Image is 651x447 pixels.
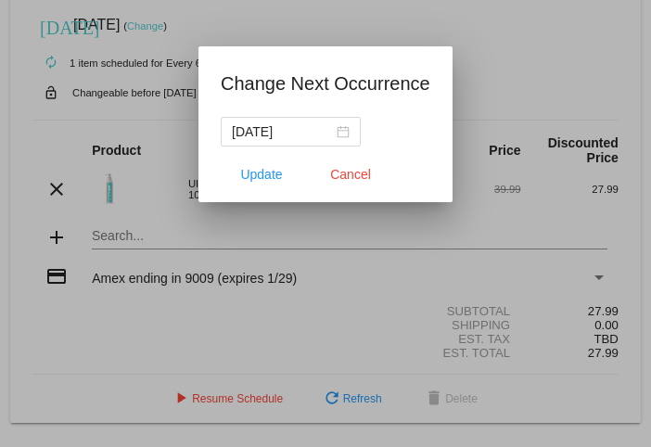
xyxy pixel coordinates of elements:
[330,167,371,182] span: Cancel
[310,158,391,191] button: Close dialog
[232,121,333,142] input: Select date
[241,167,283,182] span: Update
[221,158,302,191] button: Update
[221,69,430,98] h1: Change Next Occurrence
